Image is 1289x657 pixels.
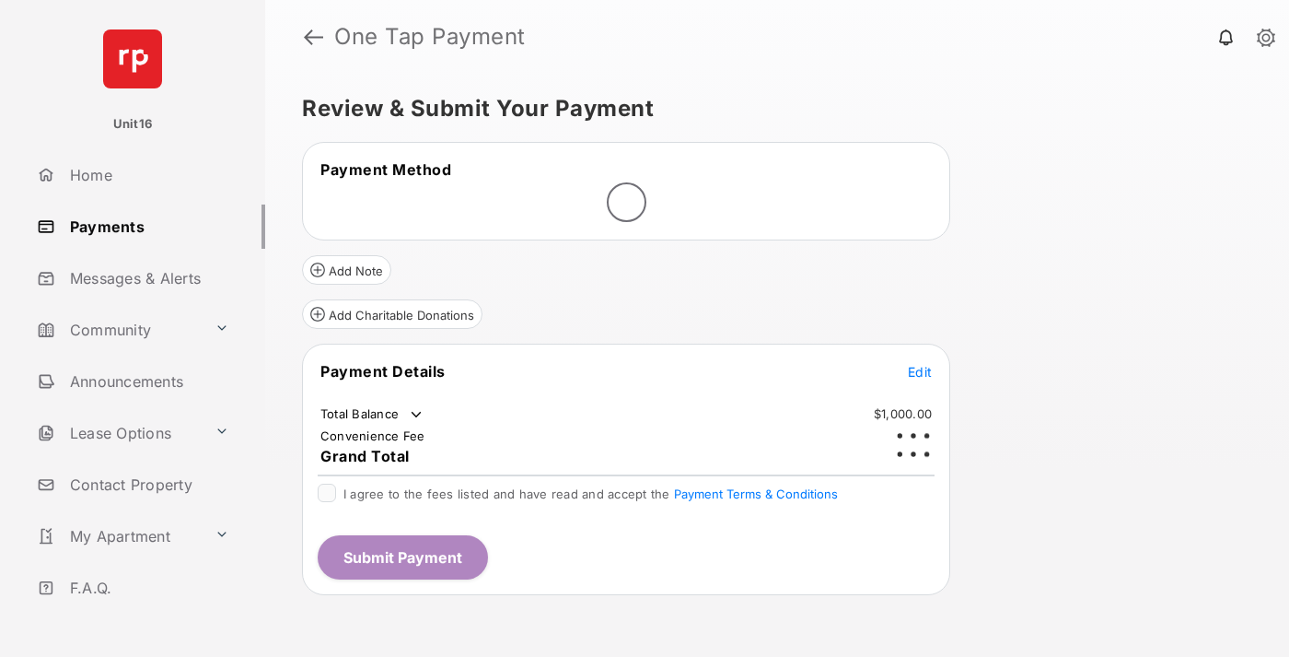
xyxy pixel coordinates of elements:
[29,153,265,197] a: Home
[29,463,265,507] a: Contact Property
[29,411,207,455] a: Lease Options
[908,364,932,380] span: Edit
[302,255,391,285] button: Add Note
[873,405,933,422] td: $1,000.00
[302,98,1237,120] h5: Review & Submit Your Payment
[29,359,265,404] a: Announcements
[319,405,425,424] td: Total Balance
[319,428,426,444] td: Convenience Fee
[334,26,526,48] strong: One Tap Payment
[320,160,451,179] span: Payment Method
[343,487,838,501] span: I agree to the fees listed and have read and accept the
[29,566,265,610] a: F.A.Q.
[29,205,265,249] a: Payments
[674,487,838,501] button: I agree to the fees listed and have read and accept the
[320,362,446,381] span: Payment Details
[113,115,153,134] p: Unit16
[302,299,482,329] button: Add Charitable Donations
[320,447,410,465] span: Grand Total
[29,514,207,558] a: My Apartment
[908,362,932,381] button: Edit
[318,535,488,580] button: Submit Payment
[103,29,162,88] img: svg+xml;base64,PHN2ZyB4bWxucz0iaHR0cDovL3d3dy53My5vcmcvMjAwMC9zdmciIHdpZHRoPSI2NCIgaGVpZ2h0PSI2NC...
[29,308,207,352] a: Community
[29,256,265,300] a: Messages & Alerts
